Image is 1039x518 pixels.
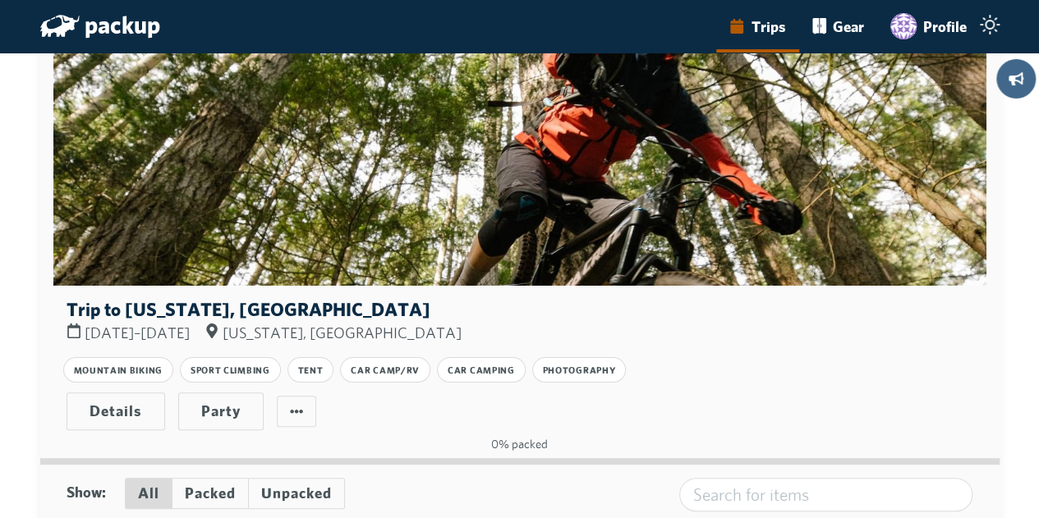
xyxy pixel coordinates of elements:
[125,478,172,509] button: All
[67,478,112,509] span: Show:
[248,478,345,509] button: Unpacked
[77,397,154,426] a: Details
[351,364,420,375] small: Car Camp/RV
[40,13,160,43] a: packup
[67,319,198,347] div: [DATE]–[DATE]
[172,478,248,509] button: Packed
[298,364,324,375] small: Tent
[205,319,462,347] div: [US_STATE], [GEOGRAPHIC_DATA]
[448,364,515,375] small: Car Camping
[543,364,616,375] small: Photography
[67,430,973,458] small: 0 % packed
[85,10,160,39] span: packup
[67,299,430,319] h3: Trip to [US_STATE], [GEOGRAPHIC_DATA]
[679,478,972,511] input: Search for items
[189,397,253,426] a: Party
[74,364,163,375] small: Mountain Biking
[890,13,917,39] img: user avatar
[191,364,270,375] small: Sport Climbing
